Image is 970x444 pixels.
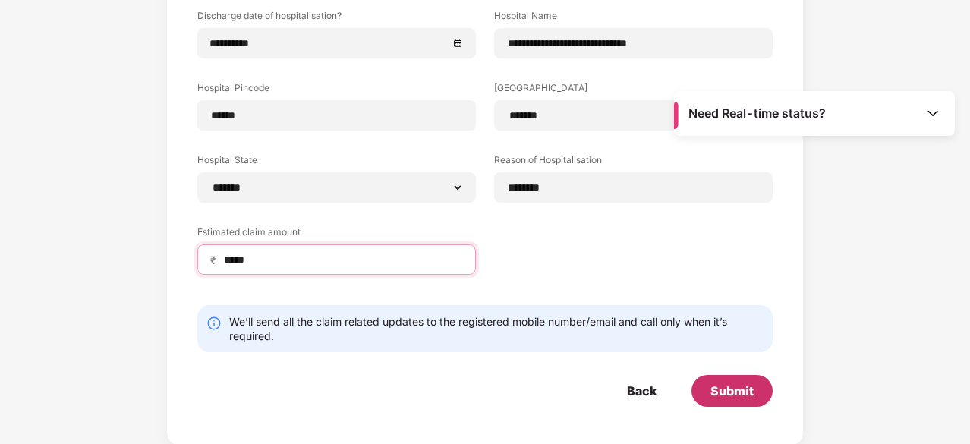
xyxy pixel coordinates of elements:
div: Back [627,383,657,399]
label: Hospital Name [494,9,773,28]
img: Toggle Icon [925,105,940,121]
span: ₹ [210,253,222,267]
img: svg+xml;base64,PHN2ZyBpZD0iSW5mby0yMHgyMCIgeG1sbnM9Imh0dHA6Ly93d3cudzMub3JnLzIwMDAvc3ZnIiB3aWR0aD... [206,316,222,331]
div: Submit [710,383,754,399]
div: We’ll send all the claim related updates to the registered mobile number/email and call only when... [229,314,764,343]
label: Discharge date of hospitalisation? [197,9,476,28]
label: Hospital State [197,153,476,172]
label: [GEOGRAPHIC_DATA] [494,81,773,100]
span: Need Real-time status? [688,105,826,121]
label: Estimated claim amount [197,225,476,244]
label: Reason of Hospitalisation [494,153,773,172]
label: Hospital Pincode [197,81,476,100]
